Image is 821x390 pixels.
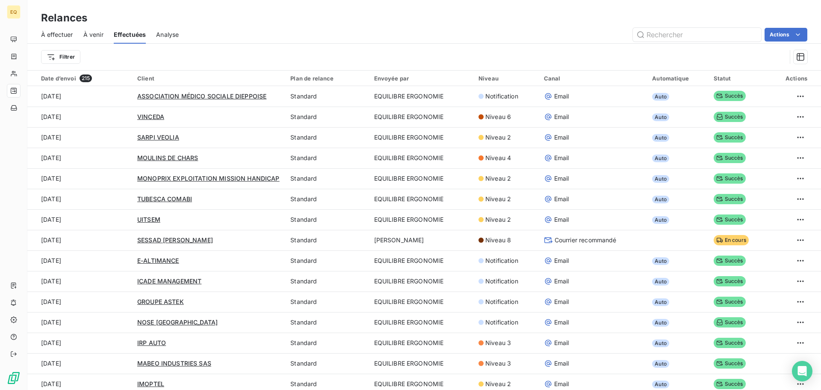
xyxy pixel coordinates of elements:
[27,127,132,148] td: [DATE]
[485,380,511,388] span: Niveau 2
[714,297,746,307] span: Succès
[652,339,669,347] span: Auto
[285,312,369,333] td: Standard
[554,215,569,224] span: Email
[285,86,369,107] td: Standard
[369,292,473,312] td: EQUILIBRE ERGONOMIE
[369,250,473,271] td: EQUILIBRE ERGONOMIE
[285,292,369,312] td: Standard
[714,358,746,369] span: Succès
[27,353,132,374] td: [DATE]
[27,189,132,209] td: [DATE]
[285,333,369,353] td: Standard
[633,28,761,42] input: Rechercher
[485,236,511,244] span: Niveau 8
[27,148,132,168] td: [DATE]
[137,319,218,326] span: NOSE [GEOGRAPHIC_DATA]
[374,75,468,82] div: Envoyée par
[554,380,569,388] span: Email
[554,92,569,101] span: Email
[652,319,669,327] span: Auto
[555,236,617,244] span: Courrier recommandé
[478,75,534,82] div: Niveau
[714,173,746,184] span: Succès
[369,230,473,250] td: [PERSON_NAME]
[137,257,179,264] span: E-ALTIMANCE
[27,168,132,189] td: [DATE]
[554,298,569,306] span: Email
[41,10,87,26] h3: Relances
[137,216,160,223] span: UITSEM
[714,75,763,82] div: Statut
[714,194,746,204] span: Succès
[714,317,746,327] span: Succès
[554,174,569,183] span: Email
[554,339,569,347] span: Email
[137,277,201,285] span: ICADE MANAGEMENT
[485,113,511,121] span: Niveau 6
[41,50,80,64] button: Filtrer
[27,312,132,333] td: [DATE]
[485,339,511,347] span: Niveau 3
[285,353,369,374] td: Standard
[792,361,812,381] div: Open Intercom Messenger
[652,196,669,203] span: Auto
[714,132,746,143] span: Succès
[652,113,669,121] span: Auto
[485,215,511,224] span: Niveau 2
[485,318,518,327] span: Notification
[714,256,746,266] span: Succès
[773,75,807,82] div: Actions
[652,360,669,368] span: Auto
[285,189,369,209] td: Standard
[27,107,132,127] td: [DATE]
[652,75,703,82] div: Automatique
[285,209,369,230] td: Standard
[714,214,746,225] span: Succès
[27,292,132,312] td: [DATE]
[369,148,473,168] td: EQUILIBRE ERGONOMIE
[714,276,746,286] span: Succès
[41,30,73,39] span: À effectuer
[27,271,132,292] td: [DATE]
[80,74,92,82] span: 215
[714,112,746,122] span: Succès
[485,298,518,306] span: Notification
[41,74,127,82] div: Date d’envoi
[7,371,21,385] img: Logo LeanPay
[544,75,642,82] div: Canal
[369,209,473,230] td: EQUILIBRE ERGONOMIE
[369,107,473,127] td: EQUILIBRE ERGONOMIE
[652,298,669,306] span: Auto
[485,154,511,162] span: Niveau 4
[27,333,132,353] td: [DATE]
[485,195,511,203] span: Niveau 2
[554,318,569,327] span: Email
[7,5,21,19] div: EQ
[137,154,198,161] span: MOULINS DE CHARS
[369,189,473,209] td: EQUILIBRE ERGONOMIE
[285,230,369,250] td: Standard
[485,359,511,368] span: Niveau 3
[27,250,132,271] td: [DATE]
[137,113,164,120] span: VINCEDA
[137,298,184,305] span: GROUPE ASTEK
[137,360,211,367] span: MABEO INDUSTRIES SAS
[290,75,363,82] div: Plan de relance
[285,148,369,168] td: Standard
[714,91,746,101] span: Succès
[554,195,569,203] span: Email
[369,312,473,333] td: EQUILIBRE ERGONOMIE
[137,380,164,387] span: IMOPTEL
[554,359,569,368] span: Email
[652,257,669,265] span: Auto
[285,271,369,292] td: Standard
[285,107,369,127] td: Standard
[27,209,132,230] td: [DATE]
[554,113,569,121] span: Email
[554,133,569,142] span: Email
[369,127,473,148] td: EQUILIBRE ERGONOMIE
[652,216,669,224] span: Auto
[485,133,511,142] span: Niveau 2
[652,381,669,388] span: Auto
